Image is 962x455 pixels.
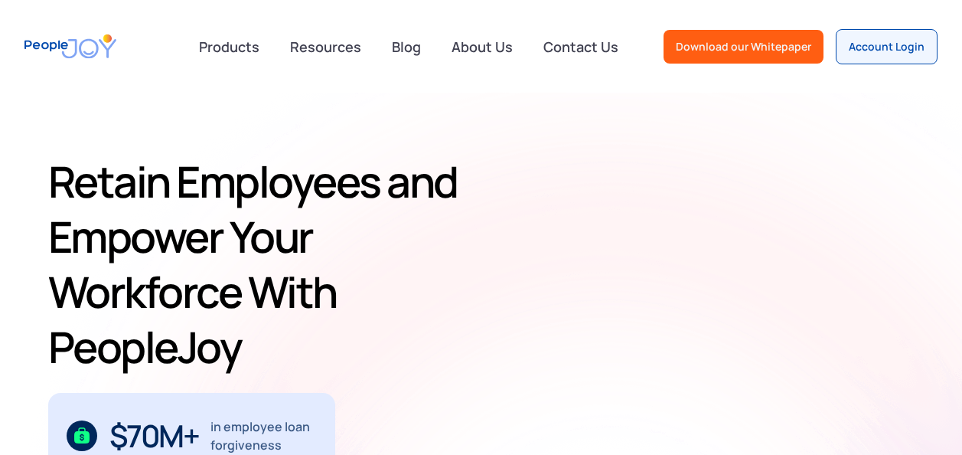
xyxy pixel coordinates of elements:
[534,30,628,64] a: Contact Us
[48,154,492,375] h1: Retain Employees and Empower Your Workforce With PeopleJoy
[383,30,430,64] a: Blog
[281,30,370,64] a: Resources
[190,31,269,62] div: Products
[109,424,199,448] div: $70M+
[664,30,823,64] a: Download our Whitepaper
[24,25,116,68] a: home
[836,29,938,64] a: Account Login
[442,30,522,64] a: About Us
[676,39,811,54] div: Download our Whitepaper
[849,39,924,54] div: Account Login
[210,417,317,454] div: in employee loan forgiveness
